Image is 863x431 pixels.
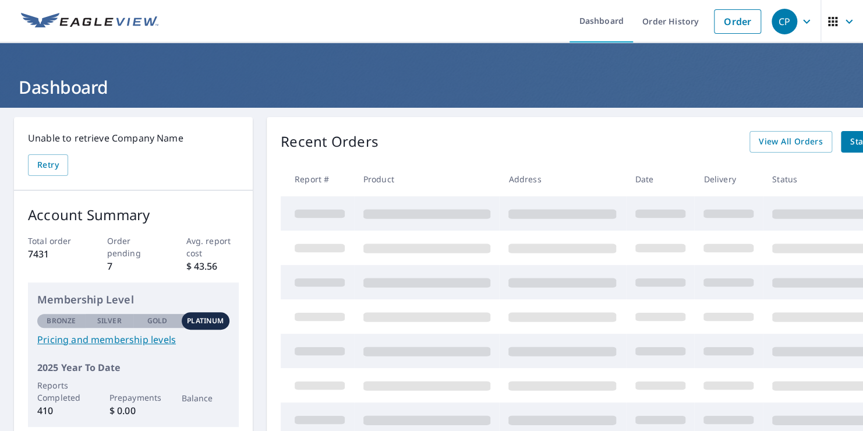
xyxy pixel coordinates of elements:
[21,13,158,30] img: EV Logo
[37,333,229,347] a: Pricing and membership levels
[97,316,122,326] p: Silver
[714,9,761,34] a: Order
[37,379,86,404] p: Reports Completed
[147,316,167,326] p: Gold
[759,135,823,149] span: View All Orders
[499,162,625,196] th: Address
[28,247,81,261] p: 7431
[37,404,86,418] p: 410
[182,392,230,404] p: Balance
[694,162,763,196] th: Delivery
[281,131,379,153] p: Recent Orders
[28,204,239,225] p: Account Summary
[186,259,239,273] p: $ 43.56
[28,154,68,176] button: Retry
[186,235,239,259] p: Avg. report cost
[28,235,81,247] p: Total order
[354,162,500,196] th: Product
[281,162,354,196] th: Report #
[28,131,239,145] p: Unable to retrieve Company Name
[772,9,797,34] div: CP
[109,404,158,418] p: $ 0.00
[14,75,849,99] h1: Dashboard
[37,158,59,172] span: Retry
[37,361,229,375] p: 2025 Year To Date
[749,131,832,153] a: View All Orders
[187,316,224,326] p: Platinum
[109,391,158,404] p: Prepayments
[47,316,76,326] p: Bronze
[37,292,229,308] p: Membership Level
[626,162,695,196] th: Date
[107,259,160,273] p: 7
[107,235,160,259] p: Order pending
